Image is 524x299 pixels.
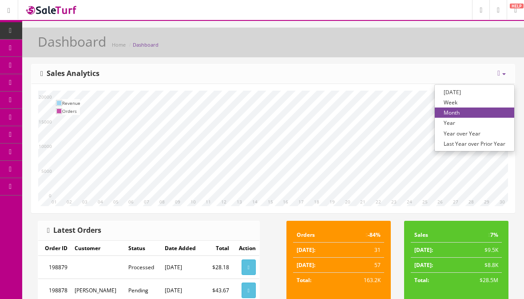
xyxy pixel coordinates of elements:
img: SaleTurf [25,4,78,16]
a: Month [435,108,514,118]
a: Last Year over Prior Year [435,139,514,149]
a: Year over Year [435,128,514,139]
span: HELP [510,4,524,8]
a: [DATE] [435,87,514,97]
a: Week [435,97,514,108]
a: Year [435,118,514,128]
